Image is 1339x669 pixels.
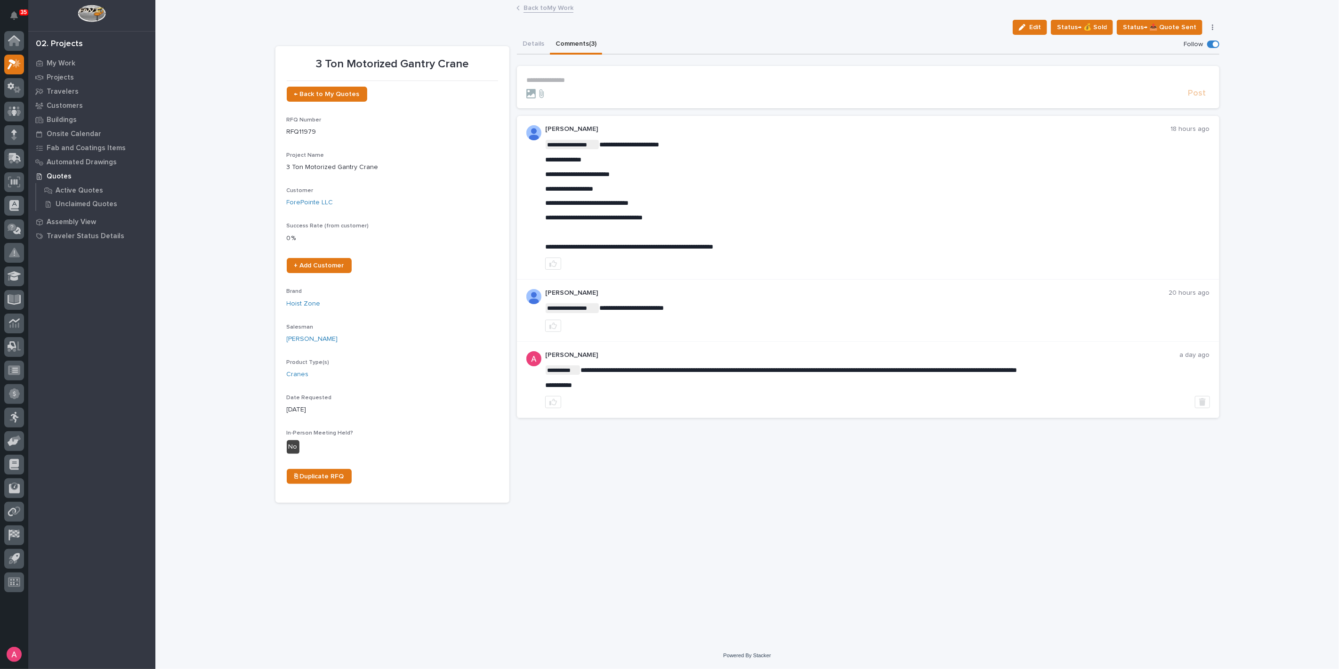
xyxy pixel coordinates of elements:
[524,2,573,13] a: Back toMy Work
[287,469,352,484] a: ⎘ Duplicate RFQ
[294,91,360,97] span: ← Back to My Quotes
[28,155,155,169] a: Automated Drawings
[294,262,344,269] span: + Add Customer
[28,215,155,229] a: Assembly View
[56,200,117,209] p: Unclaimed Quotes
[28,229,155,243] a: Traveler Status Details
[28,169,155,183] a: Quotes
[28,56,155,70] a: My Work
[1013,20,1047,35] button: Edit
[287,188,314,193] span: Customer
[294,473,344,480] span: ⎘ Duplicate RFQ
[47,232,124,241] p: Traveler Status Details
[28,70,155,84] a: Projects
[526,289,541,304] img: AOh14Gjx62Rlbesu-yIIyH4c_jqdfkUZL5_Os84z4H1p=s96-c
[28,98,155,113] a: Customers
[287,360,330,365] span: Product Type(s)
[12,11,24,26] div: Notifications35
[1171,125,1210,133] p: 18 hours ago
[1184,40,1203,48] p: Follow
[545,320,561,332] button: like this post
[1195,396,1210,408] button: Delete post
[287,162,498,172] p: 3 Ton Motorized Gantry Crane
[723,653,771,658] a: Powered By Stacker
[21,9,27,16] p: 35
[47,144,126,153] p: Fab and Coatings Items
[47,102,83,110] p: Customers
[28,113,155,127] a: Buildings
[287,370,309,379] a: Cranes
[517,35,550,55] button: Details
[287,223,369,229] span: Success Rate (from customer)
[28,141,155,155] a: Fab and Coatings Items
[287,258,352,273] a: + Add Customer
[4,6,24,25] button: Notifications
[287,87,367,102] a: ← Back to My Quotes
[47,130,101,138] p: Onsite Calendar
[545,351,1180,359] p: [PERSON_NAME]
[1051,20,1113,35] button: Status→ 💰 Sold
[1117,20,1202,35] button: Status→ 📤 Quote Sent
[1057,22,1107,33] span: Status→ 💰 Sold
[1169,289,1210,297] p: 20 hours ago
[47,158,117,167] p: Automated Drawings
[287,440,299,454] div: No
[550,35,602,55] button: Comments (3)
[36,184,155,197] a: Active Quotes
[47,59,75,68] p: My Work
[47,73,74,82] p: Projects
[1185,88,1210,99] button: Post
[287,324,314,330] span: Salesman
[287,57,498,71] p: 3 Ton Motorized Gantry Crane
[287,117,322,123] span: RFQ Number
[1180,351,1210,359] p: a day ago
[36,197,155,210] a: Unclaimed Quotes
[545,289,1169,297] p: [PERSON_NAME]
[287,430,354,436] span: In-Person Meeting Held?
[1123,22,1196,33] span: Status→ 📤 Quote Sent
[287,198,333,208] a: ForePointe LLC
[287,405,498,415] p: [DATE]
[526,351,541,366] img: ACg8ocKcMZQ4tabbC1K-lsv7XHeQNnaFu4gsgPufzKnNmz0_a9aUSA=s96-c
[545,396,561,408] button: like this post
[4,645,24,664] button: users-avatar
[287,153,324,158] span: Project Name
[287,289,302,294] span: Brand
[545,125,1171,133] p: [PERSON_NAME]
[1029,23,1041,32] span: Edit
[287,334,338,344] a: [PERSON_NAME]
[36,39,83,49] div: 02. Projects
[287,127,498,137] p: RFQ11979
[28,127,155,141] a: Onsite Calendar
[287,299,321,309] a: Hoist Zone
[287,395,332,401] span: Date Requested
[47,116,77,124] p: Buildings
[47,218,96,226] p: Assembly View
[47,172,72,181] p: Quotes
[47,88,79,96] p: Travelers
[287,234,498,243] p: 0 %
[28,84,155,98] a: Travelers
[545,258,561,270] button: like this post
[78,5,105,22] img: Workspace Logo
[526,125,541,140] img: AOh14Gjx62Rlbesu-yIIyH4c_jqdfkUZL5_Os84z4H1p=s96-c
[56,186,103,195] p: Active Quotes
[1188,88,1206,99] span: Post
